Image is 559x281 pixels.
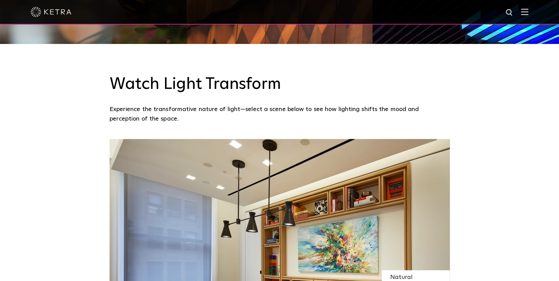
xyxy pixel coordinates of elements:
[505,9,514,17] img: search icon
[110,105,446,124] p: Experience the transformative nature of light—select a scene below to see how lighting shifts the...
[521,9,528,15] img: Hamburger%20Nav.svg
[110,75,450,94] h3: Watch Light Transform
[31,7,71,17] img: ketra-logo-2019-white
[390,274,413,280] span: Natural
